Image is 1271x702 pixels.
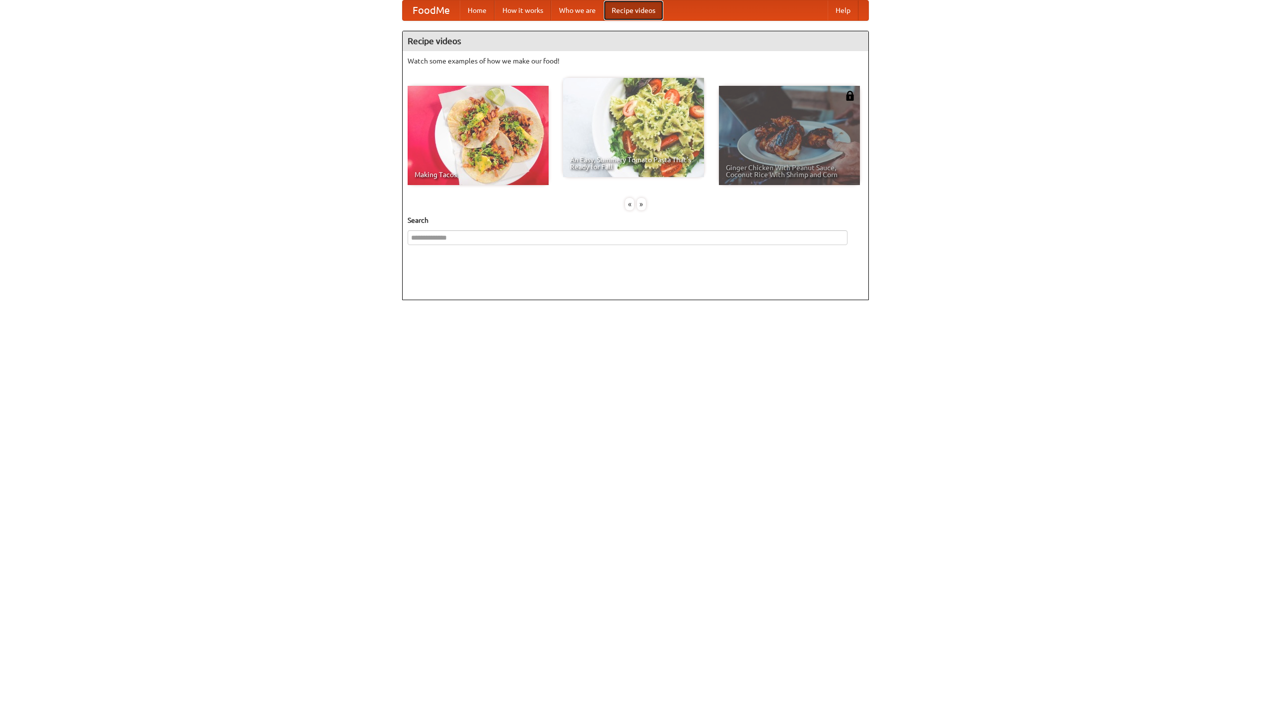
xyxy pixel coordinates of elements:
a: Who we are [551,0,604,20]
h4: Recipe videos [403,31,868,51]
div: » [637,198,646,210]
a: Making Tacos [408,86,549,185]
span: An Easy, Summery Tomato Pasta That's Ready for Fall [570,156,697,170]
a: How it works [494,0,551,20]
a: Help [828,0,858,20]
h5: Search [408,215,863,225]
a: Home [460,0,494,20]
a: An Easy, Summery Tomato Pasta That's Ready for Fall [563,78,704,177]
a: FoodMe [403,0,460,20]
span: Making Tacos [415,171,542,178]
a: Recipe videos [604,0,663,20]
img: 483408.png [845,91,855,101]
div: « [625,198,634,210]
p: Watch some examples of how we make our food! [408,56,863,66]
